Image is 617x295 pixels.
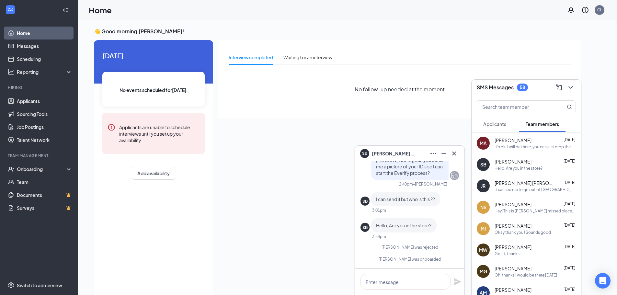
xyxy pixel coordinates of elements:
[450,150,458,157] svg: Cross
[495,201,531,208] span: [PERSON_NAME]
[17,133,72,146] a: Talent Network
[566,82,576,93] button: ChevronDown
[355,85,445,93] span: No follow-up needed at the moment
[480,204,486,210] div: NS
[376,196,435,202] span: I can send it but who is this ??
[481,225,486,232] div: MJ
[17,282,62,289] div: Switch to admin view
[63,7,69,13] svg: Collapse
[17,69,73,75] div: Reporting
[8,166,14,172] svg: UserCheck
[495,265,531,272] span: [PERSON_NAME]
[17,201,72,214] a: SurveysCrown
[102,51,205,61] span: [DATE]
[495,272,557,278] div: Oh, thanks I would be there [DATE]
[17,120,72,133] a: Job Postings
[495,144,576,150] div: It’s ok, I will be there, you can just drop them off or if you are better you can start training,...
[555,84,563,91] svg: ComposeMessage
[89,5,112,16] h1: Home
[495,222,531,229] span: [PERSON_NAME]
[564,159,576,164] span: [DATE]
[597,7,602,13] div: CL
[495,208,576,214] div: Hey! This is [PERSON_NAME] missed placed my name tag and I was wondering if I could get a new one?!
[17,95,72,108] a: Applicants
[481,183,486,189] div: JR
[8,282,14,289] svg: Settings
[399,181,413,187] div: 2:40pm
[451,172,458,179] svg: Company
[17,188,72,201] a: DocumentsCrown
[526,121,559,127] span: Team members
[17,166,67,172] div: Onboarding
[480,268,487,275] div: MG
[372,208,386,213] div: 3:01pm
[554,82,564,93] button: ComposeMessage
[362,225,368,230] div: SB
[495,230,551,235] div: Okay thank you ! Sounds good
[581,6,589,14] svg: QuestionInfo
[8,153,71,158] div: Team Management
[108,123,115,131] svg: Error
[564,201,576,206] span: [DATE]
[229,54,273,61] div: Interview completed
[564,137,576,142] span: [DATE]
[564,287,576,292] span: [DATE]
[8,69,14,75] svg: Analysis
[17,108,72,120] a: Sourcing Tools
[8,85,71,90] div: Hiring
[413,181,447,187] span: • [PERSON_NAME]
[564,266,576,270] span: [DATE]
[479,247,487,253] div: MW
[453,278,461,286] svg: Plane
[94,28,581,35] h3: 👋 Good morning, [PERSON_NAME] !
[495,137,531,143] span: [PERSON_NAME]
[449,148,459,159] button: Cross
[477,101,554,113] input: Search team member
[567,104,572,109] svg: MagnifyingGlass
[495,158,531,165] span: [PERSON_NAME]
[567,84,575,91] svg: ChevronDown
[132,167,175,180] button: Add availability
[520,85,525,90] div: 58
[477,84,514,91] h3: SMS Messages
[567,6,575,14] svg: Notifications
[483,121,506,127] span: Applicants
[120,86,188,94] span: No events scheduled for [DATE] .
[495,251,520,256] div: Got it, thanks!
[595,273,611,289] div: Open Intercom Messenger
[372,150,417,157] span: [PERSON_NAME] Bran
[495,244,531,250] span: [PERSON_NAME]
[119,123,200,143] div: Applicants are unable to schedule interviews until you set up your availability.
[439,148,449,159] button: Minimize
[564,223,576,228] span: [DATE]
[17,176,72,188] a: Team
[480,140,487,146] div: MA
[480,161,486,168] div: SB
[17,27,72,40] a: Home
[564,244,576,249] span: [DATE]
[564,180,576,185] span: [DATE]
[360,256,459,262] div: [PERSON_NAME] was onboarded
[283,54,332,61] div: Waiting for an interview
[495,180,553,186] span: [PERSON_NAME] [PERSON_NAME]
[17,52,72,65] a: Scheduling
[376,157,443,176] span: [PERSON_NAME], can you send me a picture of your ID's so I can start the Everify process?
[372,234,386,239] div: 3:54pm
[440,150,448,157] svg: Minimize
[495,187,576,192] div: It caused me to go out of [GEOGRAPHIC_DATA] and drive to [GEOGRAPHIC_DATA]
[429,150,437,157] svg: Ellipses
[7,6,14,13] svg: WorkstreamLogo
[495,287,531,293] span: [PERSON_NAME]
[360,244,459,250] div: [PERSON_NAME] was rejected
[362,199,368,204] div: SB
[495,165,543,171] div: Hello, Are you in the store?
[428,148,439,159] button: Ellipses
[376,222,431,228] span: Hello, Are you in the store?
[17,40,72,52] a: Messages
